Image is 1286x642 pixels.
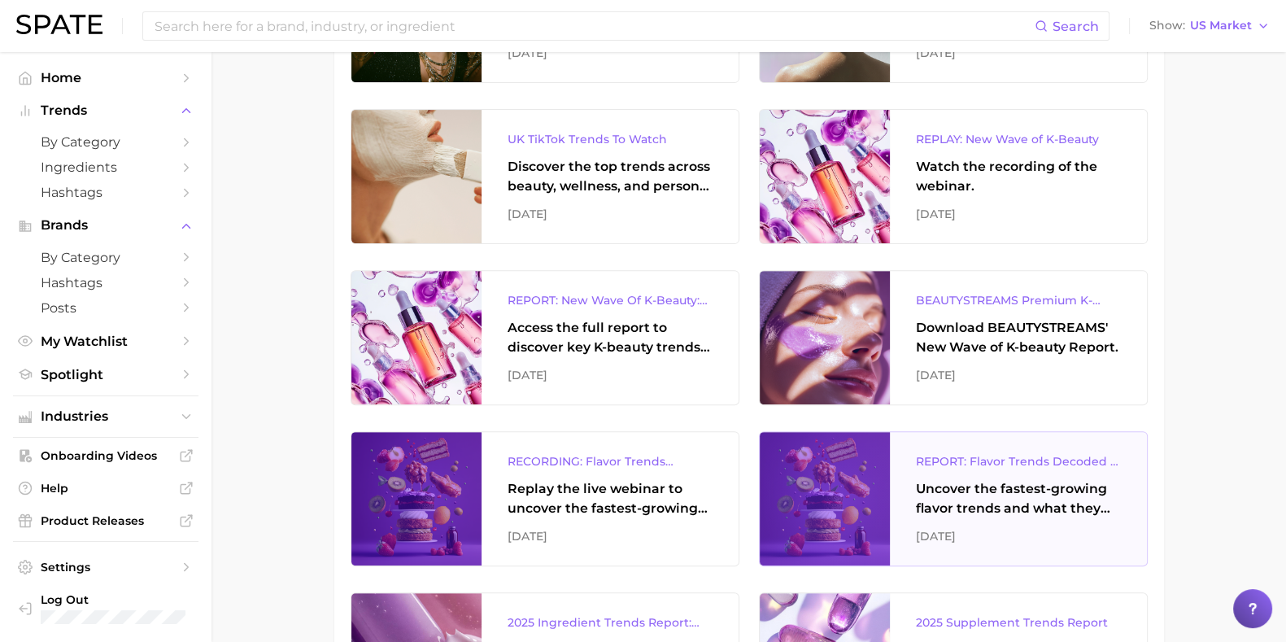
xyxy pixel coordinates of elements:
[41,275,171,290] span: Hashtags
[13,329,198,354] a: My Watchlist
[508,318,713,357] div: Access the full report to discover key K-beauty trends influencing [DATE] beauty market
[13,404,198,429] button: Industries
[916,43,1121,63] div: [DATE]
[508,43,713,63] div: [DATE]
[41,218,171,233] span: Brands
[508,613,713,632] div: 2025 Ingredient Trends Report: The Ingredients Defining Beauty in [DATE]
[351,431,739,566] a: RECORDING: Flavor Trends Decoded - What's New & What's Next According to TikTok & GoogleReplay th...
[508,452,713,471] div: RECORDING: Flavor Trends Decoded - What's New & What's Next According to TikTok & Google
[508,479,713,518] div: Replay the live webinar to uncover the fastest-growing flavor trends and what they signal about e...
[13,245,198,270] a: by Category
[13,509,198,533] a: Product Releases
[13,587,198,629] a: Log out. Currently logged in with e-mail hicks.ll@pg.com.
[41,70,171,85] span: Home
[916,479,1121,518] div: Uncover the fastest-growing flavor trends and what they signal about evolving consumer tastes.
[41,334,171,349] span: My Watchlist
[13,65,198,90] a: Home
[13,155,198,180] a: Ingredients
[13,180,198,205] a: Hashtags
[1190,21,1252,30] span: US Market
[916,157,1121,196] div: Watch the recording of the webinar.
[508,290,713,310] div: REPORT: New Wave Of K-Beauty: [GEOGRAPHIC_DATA]’s Trending Innovations In Skincare & Color Cosmetics
[13,129,198,155] a: by Category
[759,431,1148,566] a: REPORT: Flavor Trends Decoded - What's New & What's Next According to TikTok & GoogleUncover the ...
[351,270,739,405] a: REPORT: New Wave Of K-Beauty: [GEOGRAPHIC_DATA]’s Trending Innovations In Skincare & Color Cosmet...
[41,513,171,528] span: Product Releases
[759,109,1148,244] a: REPLAY: New Wave of K-BeautyWatch the recording of the webinar.[DATE]
[13,295,198,321] a: Posts
[41,134,171,150] span: by Category
[916,129,1121,149] div: REPLAY: New Wave of K-Beauty
[916,318,1121,357] div: Download BEAUTYSTREAMS' New Wave of K-beauty Report.
[916,452,1121,471] div: REPORT: Flavor Trends Decoded - What's New & What's Next According to TikTok & Google
[41,159,171,175] span: Ingredients
[41,103,171,118] span: Trends
[41,300,171,316] span: Posts
[916,526,1121,546] div: [DATE]
[41,185,171,200] span: Hashtags
[508,204,713,224] div: [DATE]
[41,367,171,382] span: Spotlight
[41,448,171,463] span: Onboarding Videos
[916,290,1121,310] div: BEAUTYSTREAMS Premium K-beauty Trends Report
[508,526,713,546] div: [DATE]
[916,613,1121,632] div: 2025 Supplement Trends Report
[1053,19,1099,34] span: Search
[13,270,198,295] a: Hashtags
[41,481,171,496] span: Help
[13,362,198,387] a: Spotlight
[13,98,198,123] button: Trends
[351,109,739,244] a: UK TikTok Trends To WatchDiscover the top trends across beauty, wellness, and personal care on Ti...
[508,129,713,149] div: UK TikTok Trends To Watch
[916,204,1121,224] div: [DATE]
[916,365,1121,385] div: [DATE]
[41,560,171,574] span: Settings
[13,555,198,579] a: Settings
[41,250,171,265] span: by Category
[508,157,713,196] div: Discover the top trends across beauty, wellness, and personal care on TikTok [GEOGRAPHIC_DATA].
[1149,21,1185,30] span: Show
[508,365,713,385] div: [DATE]
[153,12,1035,40] input: Search here for a brand, industry, or ingredient
[13,213,198,238] button: Brands
[16,15,102,34] img: SPATE
[759,270,1148,405] a: BEAUTYSTREAMS Premium K-beauty Trends ReportDownload BEAUTYSTREAMS' New Wave of K-beauty Report.[...
[13,476,198,500] a: Help
[13,443,198,468] a: Onboarding Videos
[41,592,185,607] span: Log Out
[41,409,171,424] span: Industries
[1145,15,1274,37] button: ShowUS Market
